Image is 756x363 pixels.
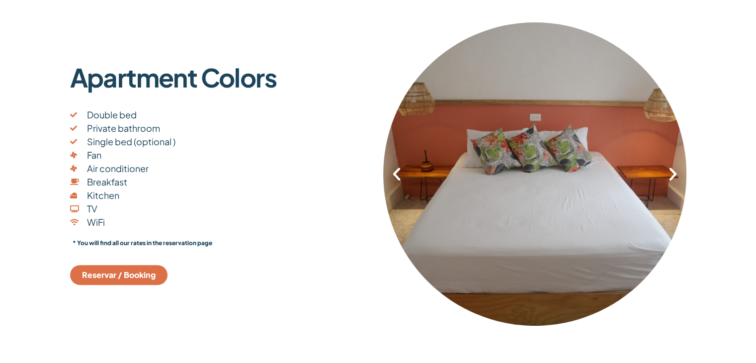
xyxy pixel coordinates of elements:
span: TV [84,202,97,215]
p: * You will find all our rates in the reservation page [73,239,371,248]
span: Private bathroom [84,121,160,135]
span: Air conditioner [84,162,149,175]
span: WiFi [84,215,105,229]
span: Single bed (optional ) [84,135,175,148]
span: Breakfast [84,175,127,188]
span: Reservar / Booking [82,271,156,279]
div: Previous slide [388,166,405,182]
p: Apartment Colors [70,63,373,91]
div: Next slide [665,166,681,182]
a: Reservar / Booking [70,265,168,285]
div: 1 / 4 [383,22,686,326]
span: Fan [84,148,101,162]
span: Kitchen [84,188,119,202]
span: Double bed [84,108,137,121]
